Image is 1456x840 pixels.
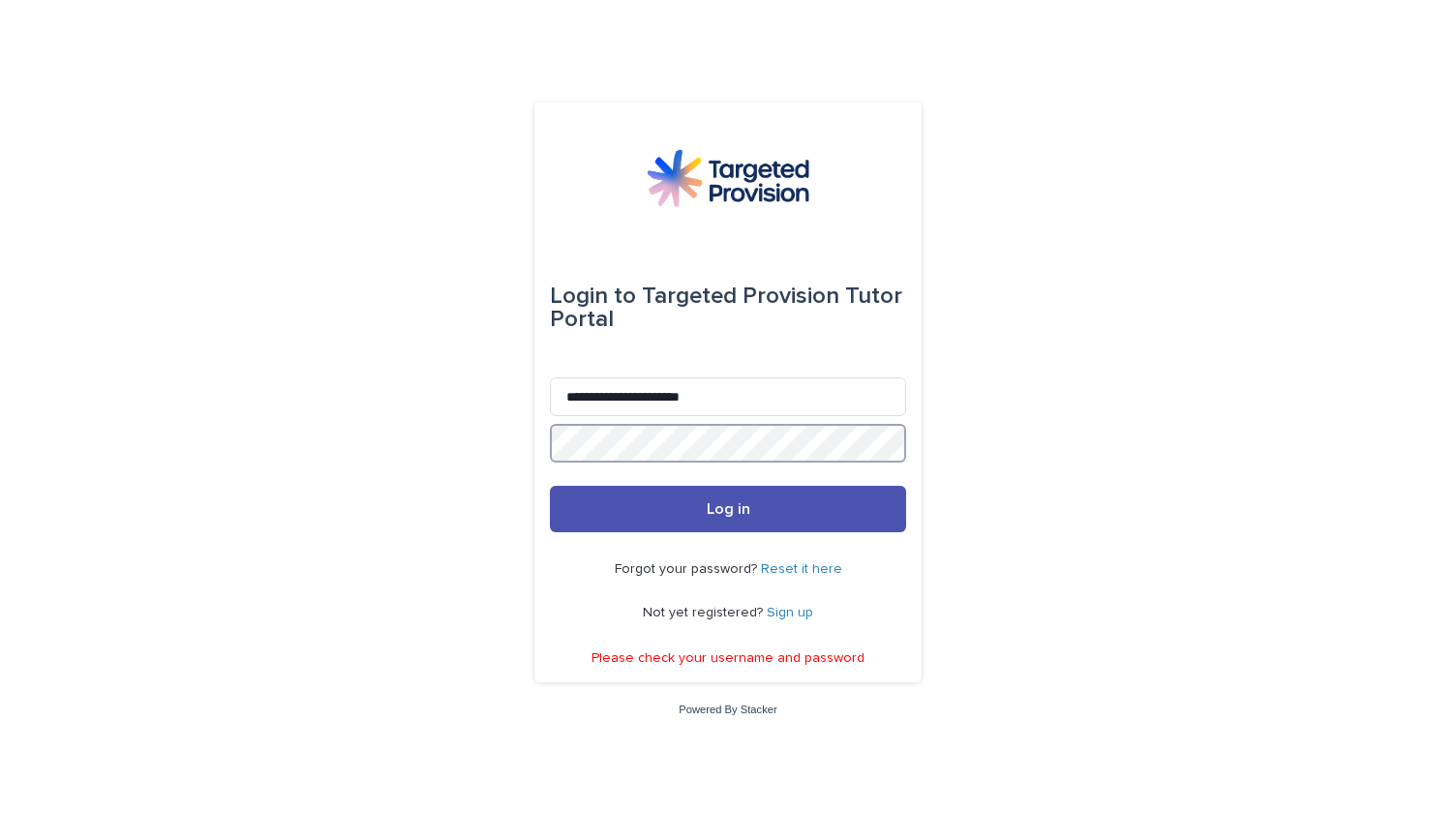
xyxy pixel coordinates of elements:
a: Sign up [767,606,813,619]
button: Log in [550,486,906,532]
span: Login to [550,285,636,308]
span: Forgot your password? [615,562,761,576]
span: Log in [707,501,750,517]
p: Please check your username and password [591,650,864,667]
div: Targeted Provision Tutor Portal [550,269,906,346]
span: Not yet registered? [643,606,767,619]
a: Powered By Stacker [679,704,776,715]
img: M5nRWzHhSzIhMunXDL62 [647,149,809,207]
a: Reset it here [761,562,842,576]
